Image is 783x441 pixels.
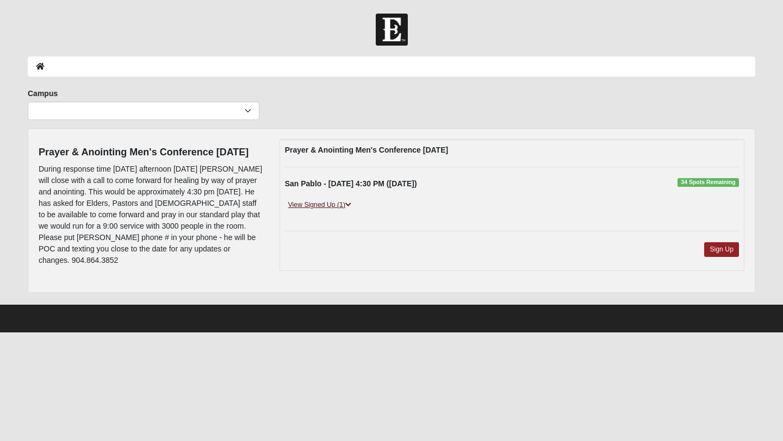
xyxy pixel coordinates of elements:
a: Sign Up [704,242,739,257]
p: During response time [DATE] afternoon [DATE] [PERSON_NAME] will close with a call to come forward... [39,163,263,266]
strong: San Pablo - [DATE] 4:30 PM ([DATE]) [285,179,417,188]
strong: Prayer & Anointing Men's Conference [DATE] [285,146,448,154]
label: Campus [28,88,58,99]
span: 34 Spots Remaining [678,178,739,187]
img: Church of Eleven22 Logo [376,14,408,46]
a: View Signed Up (1) [285,199,355,211]
h4: Prayer & Anointing Men's Conference [DATE] [39,147,263,159]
